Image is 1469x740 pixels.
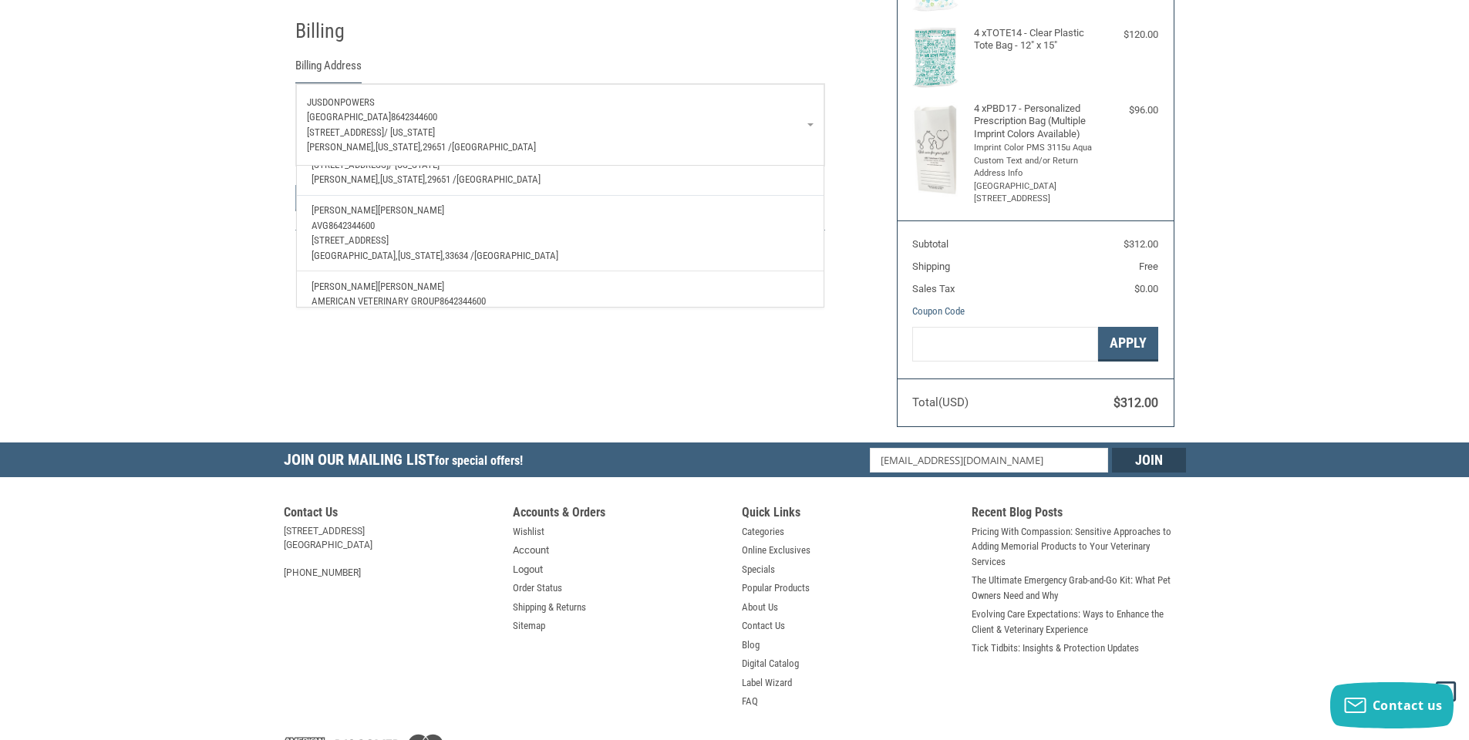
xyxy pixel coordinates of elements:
legend: Billing Address [295,57,362,82]
a: FAQ [742,694,758,709]
a: Label Wizard [742,675,792,691]
span: [US_STATE], [398,250,445,261]
a: Online Exclusives [742,543,810,558]
span: [GEOGRAPHIC_DATA] [457,173,541,185]
h2: Billing [295,18,386,44]
span: / [US_STATE] [384,126,435,138]
a: About Us [742,600,778,615]
span: Free [1139,261,1158,272]
span: Shipping [912,261,950,272]
a: Categories [742,524,784,540]
a: Evolving Care Expectations: Ways to Enhance the Client & Veterinary Experience [972,607,1186,637]
a: Blog [742,637,760,653]
a: Account [513,543,549,558]
a: Digital Catalog [742,656,799,671]
span: [STREET_ADDRESS] [312,234,389,246]
span: 29651 / [427,173,457,185]
span: [PERSON_NAME] [312,281,378,292]
a: Logout [513,562,543,577]
span: 29651 / [423,141,452,153]
span: Powers [340,96,375,108]
span: [STREET_ADDRESS] [307,126,384,138]
h5: Join Our Mailing List [284,442,531,482]
span: [PERSON_NAME] [312,204,378,216]
a: Specials [742,562,775,577]
h4: 4 x PBD17 - Personalized Prescription Bag (Multiple Imprint Colors Available) [974,103,1093,140]
span: 33634 / [445,250,474,261]
li: Custom Text and/or Return Address Info [GEOGRAPHIC_DATA] [STREET_ADDRESS] [974,155,1093,206]
div: $96.00 [1097,103,1158,118]
input: Email [870,448,1108,473]
span: [GEOGRAPHIC_DATA] [307,111,391,123]
span: $312.00 [1114,395,1158,410]
a: Popular Products [742,580,810,596]
div: $120.00 [1097,27,1158,42]
span: [GEOGRAPHIC_DATA], [312,250,398,261]
span: 8642344600 [391,111,437,123]
span: [PERSON_NAME] [378,281,444,292]
span: 8642344600 [329,220,375,231]
a: Enter or select a different address [296,84,824,166]
span: AMERICAN VETERINARY GROUP [312,295,440,307]
a: The Ultimate Emergency Grab-and-Go Kit: What Pet Owners Need and Why [972,573,1186,603]
span: Total (USD) [912,395,969,409]
h5: Accounts & Orders [513,505,727,524]
button: Continue [295,185,378,211]
a: Shipping & Returns [513,600,586,615]
a: [PERSON_NAME][PERSON_NAME]AVG8642344600[STREET_ADDRESS][GEOGRAPHIC_DATA],[US_STATE],33634 /[GEOGR... [304,196,816,271]
a: [PERSON_NAME][PERSON_NAME]AMERICAN VETERINARY GROUP8642344600[STREET_ADDRESS][GEOGRAPHIC_DATA],[U... [304,271,816,349]
span: 8642344600 [440,295,486,307]
a: Tick Tidbits: Insights & Protection Updates [972,641,1139,656]
input: Join [1112,448,1186,473]
button: Contact us [1330,682,1454,728]
address: [STREET_ADDRESS] [GEOGRAPHIC_DATA] [PHONE_NUMBER] [284,524,498,580]
a: Contact Us [742,618,785,634]
h5: Quick Links [742,505,956,524]
button: Apply [1098,327,1158,362]
input: Gift Certificate or Coupon Code [912,327,1098,362]
li: Imprint Color PMS 3115u Aqua [974,142,1093,155]
span: [PERSON_NAME], [307,141,376,153]
span: $0.00 [1134,283,1158,294]
h5: Contact Us [284,505,498,524]
span: Contact us [1373,697,1443,714]
span: Subtotal [912,238,948,250]
span: Sales Tax [912,283,955,294]
span: [PERSON_NAME], [312,173,380,185]
a: Order Status [513,580,562,596]
span: Jusdon [307,96,340,108]
a: Sitemap [513,618,545,634]
span: AVG [312,220,329,231]
span: [PERSON_NAME] [378,204,444,216]
span: for special offers! [435,453,523,468]
a: Pricing With Compassion: Sensitive Approaches to Adding Memorial Products to Your Veterinary Serv... [972,524,1186,570]
span: [GEOGRAPHIC_DATA] [474,250,558,261]
h2: Payment [295,237,386,263]
h5: Recent Blog Posts [972,505,1186,524]
h4: 4 x TOTE14 - Clear Plastic Tote Bag - 12" x 15" [974,27,1093,52]
span: $312.00 [1124,238,1158,250]
a: Coupon Code [912,305,965,317]
span: [US_STATE], [376,141,423,153]
span: [US_STATE], [380,173,427,185]
a: Wishlist [513,524,544,540]
span: [GEOGRAPHIC_DATA] [452,141,536,153]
